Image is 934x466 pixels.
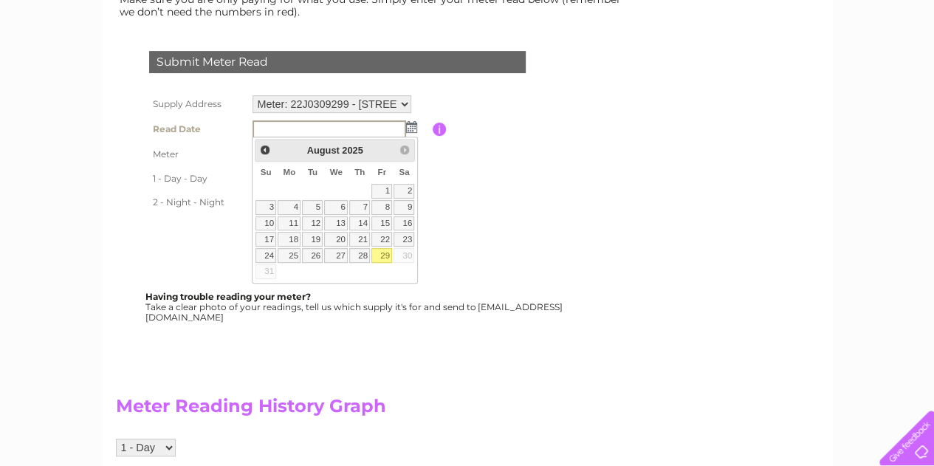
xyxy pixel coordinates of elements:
[278,200,301,215] a: 4
[257,141,274,158] a: Prev
[249,214,433,242] td: Are you sure the read you have entered is correct?
[371,184,392,199] a: 1
[371,216,392,231] a: 15
[278,248,301,263] a: 25
[119,8,817,72] div: Clear Business is a trading name of Verastar Limited (registered in [GEOGRAPHIC_DATA] No. 3667643...
[278,232,301,247] a: 18
[255,232,276,247] a: 17
[145,92,249,117] th: Supply Address
[145,291,311,302] b: Having trouble reading your meter?
[806,63,827,74] a: Blog
[261,168,272,177] span: Sunday
[145,117,249,142] th: Read Date
[674,63,702,74] a: Water
[302,248,323,263] a: 26
[394,184,414,199] a: 2
[32,38,108,83] img: logo.png
[394,232,414,247] a: 23
[394,216,414,231] a: 16
[324,232,348,247] a: 20
[752,63,797,74] a: Telecoms
[116,396,633,424] h2: Meter Reading History Graph
[885,63,920,74] a: Log out
[371,200,392,215] a: 8
[349,216,370,231] a: 14
[145,142,249,167] th: Meter
[342,145,363,156] span: 2025
[145,292,565,322] div: Take a clear photo of your readings, tell us which supply it's for and send to [EMAIL_ADDRESS][DO...
[433,123,447,136] input: Information
[255,248,276,263] a: 24
[349,200,370,215] a: 7
[307,145,340,156] span: August
[406,121,417,133] img: ...
[836,63,872,74] a: Contact
[302,216,323,231] a: 12
[377,168,386,177] span: Friday
[371,232,392,247] a: 22
[278,216,301,231] a: 11
[711,63,744,74] a: Energy
[324,200,348,215] a: 6
[255,200,276,215] a: 3
[394,200,414,215] a: 9
[330,168,343,177] span: Wednesday
[324,248,348,263] a: 27
[399,168,409,177] span: Saturday
[145,167,249,191] th: 1 - Day - Day
[149,51,526,73] div: Submit Meter Read
[308,168,317,177] span: Tuesday
[302,232,323,247] a: 19
[259,144,271,156] span: Prev
[283,168,295,177] span: Monday
[255,216,276,231] a: 10
[656,7,758,26] a: 0333 014 3131
[324,216,348,231] a: 13
[145,191,249,214] th: 2 - Night - Night
[349,248,370,263] a: 28
[371,248,392,263] a: 29
[302,200,323,215] a: 5
[354,168,365,177] span: Thursday
[349,232,370,247] a: 21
